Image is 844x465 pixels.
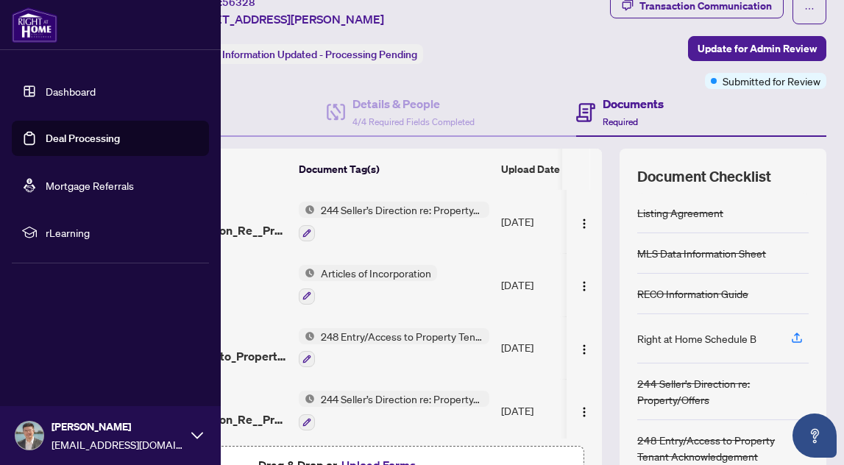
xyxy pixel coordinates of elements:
[637,330,756,347] div: Right at Home Schedule B
[723,73,820,89] span: Submitted for Review
[315,265,437,281] span: Articles of Incorporation
[46,132,120,145] a: Deal Processing
[637,375,809,408] div: 244 Seller’s Direction re: Property/Offers
[792,413,837,458] button: Open asap
[495,316,598,380] td: [DATE]
[572,336,596,359] button: Logo
[501,161,560,177] span: Upload Date
[572,210,596,233] button: Logo
[698,37,817,60] span: Update for Admin Review
[46,85,96,98] a: Dashboard
[637,432,809,464] div: 248 Entry/Access to Property Tenant Acknowledgement
[15,422,43,450] img: Profile Icon
[572,399,596,422] button: Logo
[52,419,184,435] span: [PERSON_NAME]
[299,265,315,281] img: Status Icon
[182,10,384,28] span: [STREET_ADDRESS][PERSON_NAME]
[495,190,598,253] td: [DATE]
[299,391,315,407] img: Status Icon
[299,265,437,305] button: Status IconArticles of Incorporation
[578,280,590,292] img: Logo
[12,7,57,43] img: logo
[804,4,815,14] span: ellipsis
[688,36,826,61] button: Update for Admin Review
[572,273,596,297] button: Logo
[52,436,184,452] span: [EMAIL_ADDRESS][DOMAIN_NAME]
[315,328,489,344] span: 248 Entry/Access to Property Tenant Acknowledgement
[495,149,598,190] th: Upload Date
[578,406,590,418] img: Logo
[352,116,475,127] span: 4/4 Required Fields Completed
[637,166,771,187] span: Document Checklist
[46,224,199,241] span: rLearning
[182,44,423,64] div: Status:
[222,48,417,61] span: Information Updated - Processing Pending
[299,328,489,368] button: Status Icon248 Entry/Access to Property Tenant Acknowledgement
[352,95,475,113] h4: Details & People
[637,285,748,302] div: RECO Information Guide
[637,245,766,261] div: MLS Data Information Sheet
[637,205,723,221] div: Listing Agreement
[293,149,495,190] th: Document Tag(s)
[299,202,315,218] img: Status Icon
[495,379,598,442] td: [DATE]
[46,179,134,192] a: Mortgage Referrals
[578,218,590,230] img: Logo
[603,116,638,127] span: Required
[578,344,590,355] img: Logo
[299,328,315,344] img: Status Icon
[315,202,489,218] span: 244 Seller’s Direction re: Property/Offers
[495,253,598,316] td: [DATE]
[299,202,489,241] button: Status Icon244 Seller’s Direction re: Property/Offers
[603,95,664,113] h4: Documents
[315,391,489,407] span: 244 Seller’s Direction re: Property/Offers
[299,391,489,430] button: Status Icon244 Seller’s Direction re: Property/Offers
